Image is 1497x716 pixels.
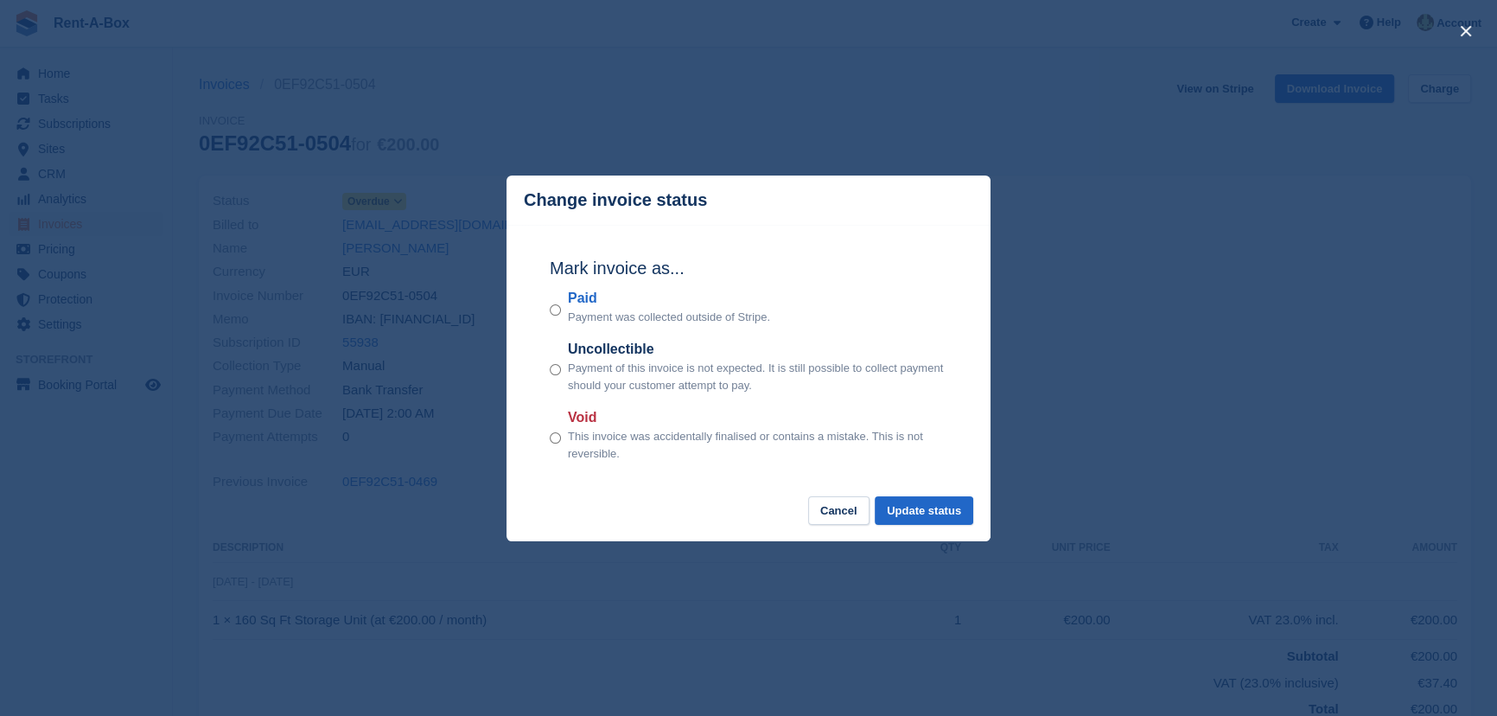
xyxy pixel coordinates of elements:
[808,496,870,525] button: Cancel
[568,339,947,360] label: Uncollectible
[1452,17,1480,45] button: close
[568,428,947,462] p: This invoice was accidentally finalised or contains a mistake. This is not reversible.
[875,496,973,525] button: Update status
[568,288,770,309] label: Paid
[568,309,770,326] p: Payment was collected outside of Stripe.
[550,255,947,281] h2: Mark invoice as...
[524,190,707,210] p: Change invoice status
[568,360,947,393] p: Payment of this invoice is not expected. It is still possible to collect payment should your cust...
[568,407,947,428] label: Void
